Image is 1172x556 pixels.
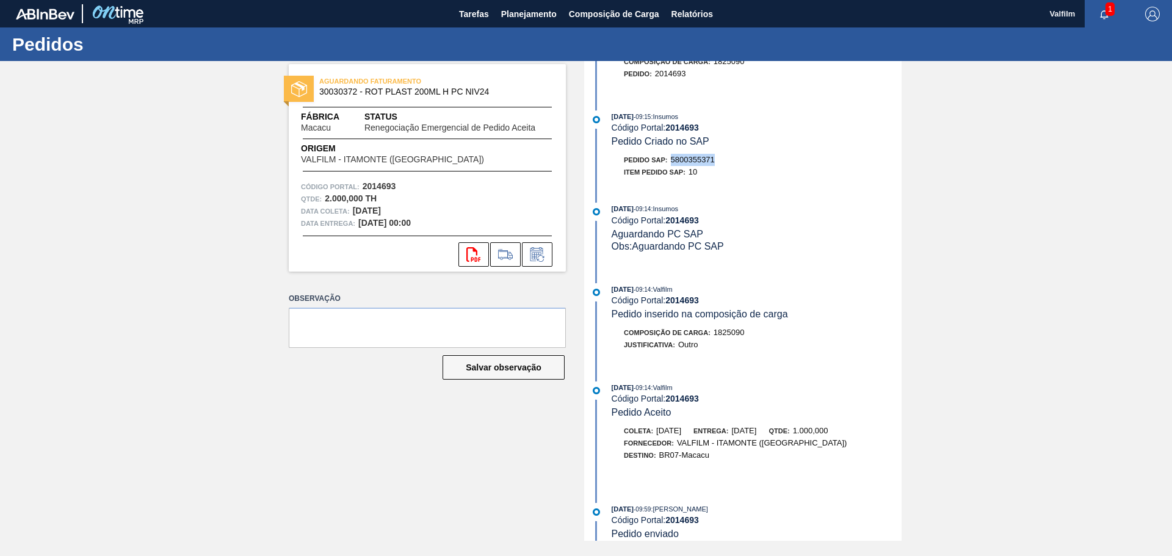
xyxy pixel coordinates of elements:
[612,529,679,539] span: Pedido enviado
[490,242,521,267] div: Ir para Composição de Carga
[612,309,788,319] span: Pedido inserido na composição de carga
[671,155,715,164] span: 5800355371
[624,58,711,65] span: Composição de Carga :
[363,181,396,191] strong: 2014693
[634,286,651,293] span: - 09:14
[458,242,489,267] div: Abrir arquivo PDF
[655,69,686,78] span: 2014693
[651,505,708,513] span: : [PERSON_NAME]
[612,229,703,239] span: Aguardando PC SAP
[624,427,653,435] span: Coleta:
[612,286,634,293] span: [DATE]
[301,110,364,123] span: Fábrica
[624,168,685,176] span: Item pedido SAP:
[358,218,411,228] strong: [DATE] 00:00
[289,290,566,308] label: Observação
[612,113,634,120] span: [DATE]
[677,438,847,447] span: VALFILM - ITAMONTE ([GEOGRAPHIC_DATA])
[593,116,600,123] img: atual
[301,205,350,217] span: Data coleta:
[569,7,659,21] span: Composição de Carga
[612,407,671,417] span: Pedido Aceito
[319,75,490,87] span: AGUARDANDO FATURAMENTO
[624,439,674,447] span: Fornecedor:
[612,515,902,525] div: Código Portal:
[634,385,651,391] span: - 09:14
[612,241,724,251] span: Obs: Aguardando PC SAP
[522,242,552,267] div: Informar alteração no pedido
[731,426,756,435] span: [DATE]
[634,114,651,120] span: - 09:15
[659,450,709,460] span: BR07-Macacu
[459,7,489,21] span: Tarefas
[651,286,672,293] span: : Valfilm
[612,384,634,391] span: [DATE]
[1105,2,1115,16] span: 1
[624,341,675,348] span: Justificativa:
[593,208,600,215] img: atual
[634,206,651,212] span: - 09:14
[1145,7,1160,21] img: Logout
[651,113,678,120] span: : Insumos
[624,452,656,459] span: Destino:
[689,167,697,176] span: 10
[301,217,355,229] span: Data entrega:
[634,506,651,513] span: - 09:59
[301,181,360,193] span: Código Portal:
[501,7,557,21] span: Planejamento
[325,193,377,203] strong: 2.000,000 TH
[301,123,331,132] span: Macacu
[612,215,902,225] div: Código Portal:
[612,505,634,513] span: [DATE]
[651,384,672,391] span: : Valfilm
[624,70,652,78] span: Pedido :
[593,387,600,394] img: atual
[319,87,541,96] span: 30030372 - ROT PLAST 200ML H PC NIV24
[612,394,902,403] div: Código Portal:
[364,123,535,132] span: Renegociação Emergencial de Pedido Aceita
[612,205,634,212] span: [DATE]
[665,394,699,403] strong: 2014693
[16,9,74,20] img: TNhmsLtSVTkK8tSr43FrP2fwEKptu5GPRR3wAAAABJRU5ErkJggg==
[665,295,699,305] strong: 2014693
[714,328,745,337] span: 1825090
[793,426,828,435] span: 1.000,000
[12,37,229,51] h1: Pedidos
[665,515,699,525] strong: 2014693
[671,7,713,21] span: Relatórios
[612,136,709,146] span: Pedido Criado no SAP
[651,205,678,212] span: : Insumos
[291,81,307,97] img: status
[593,508,600,516] img: atual
[593,289,600,296] img: atual
[624,156,668,164] span: Pedido SAP:
[353,206,381,215] strong: [DATE]
[612,295,902,305] div: Código Portal:
[714,57,745,66] span: 1825090
[678,340,698,349] span: Outro
[443,355,565,380] button: Salvar observação
[665,123,699,132] strong: 2014693
[364,110,554,123] span: Status
[301,193,322,205] span: Qtde :
[301,155,484,164] span: VALFILM - ITAMONTE ([GEOGRAPHIC_DATA])
[1085,5,1124,23] button: Notificações
[769,427,789,435] span: Qtde:
[301,142,519,155] span: Origem
[665,215,699,225] strong: 2014693
[656,426,681,435] span: [DATE]
[693,427,728,435] span: Entrega:
[624,329,711,336] span: Composição de Carga :
[612,123,902,132] div: Código Portal:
